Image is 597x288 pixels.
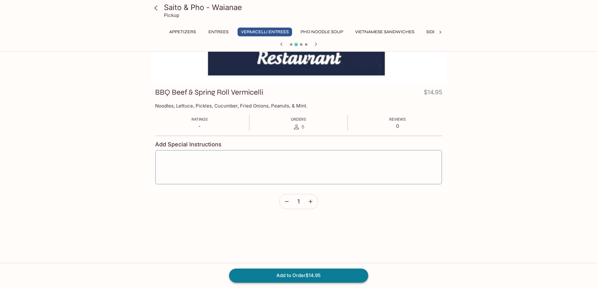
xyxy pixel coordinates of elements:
[423,28,456,36] button: Side Order
[389,123,406,129] p: 0
[297,28,347,36] button: Pho Noodle Soup
[291,117,306,122] span: Orders
[301,124,304,130] span: 6
[238,28,292,36] button: Vermicelli Entrees
[389,117,406,122] span: Reviews
[191,123,208,129] p: -
[352,28,418,36] button: Vietnamese Sandwiches
[191,117,208,122] span: Ratings
[155,87,263,97] h3: BBQ Beef & Spring Roll Vermicelli
[166,28,199,36] button: Appetizers
[164,12,179,18] p: Pickup
[424,87,442,100] h4: $14.95
[155,103,442,109] p: Noodles, Lettuce, Pickles, Cucumber, Fried Onions, Peanuts, & Mint.
[155,141,442,148] h4: Add Special Instructions
[204,28,233,36] button: Entrees
[229,269,368,282] button: Add to Order$14.95
[297,198,300,205] span: 1
[164,3,444,12] h3: Saito & Pho - Waianae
